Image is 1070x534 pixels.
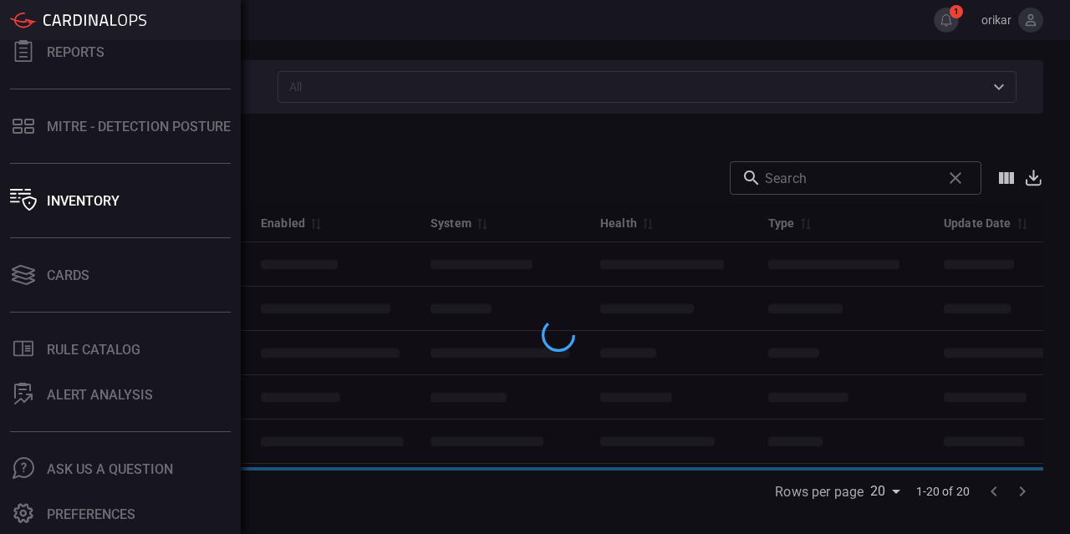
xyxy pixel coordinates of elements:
[987,75,1011,99] button: Open
[47,387,153,403] div: ALERT ANALYSIS
[966,13,1011,27] span: orikar
[542,318,575,352] span: No records to display
[47,193,120,209] div: Inventory
[47,119,231,135] div: MITRE - Detection Posture
[47,506,135,522] div: Preferences
[941,164,970,192] span: Clear search
[990,161,1023,195] button: Show/Hide columns
[74,467,1043,470] span: Loading
[283,76,984,97] input: All
[870,478,905,505] div: Rows per page
[1008,482,1037,498] span: Go to next page
[47,342,140,358] div: Rule Catalog
[950,5,963,18] span: 1
[934,8,959,33] button: 1
[916,483,971,500] span: 1-20 of 20
[765,161,935,195] input: Search
[47,461,173,477] div: Ask Us A Question
[47,44,104,60] div: Reports
[1023,168,1043,187] button: Export
[775,482,864,501] label: Rows per page
[47,267,89,283] div: Cards
[980,482,1008,498] span: Go to previous page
